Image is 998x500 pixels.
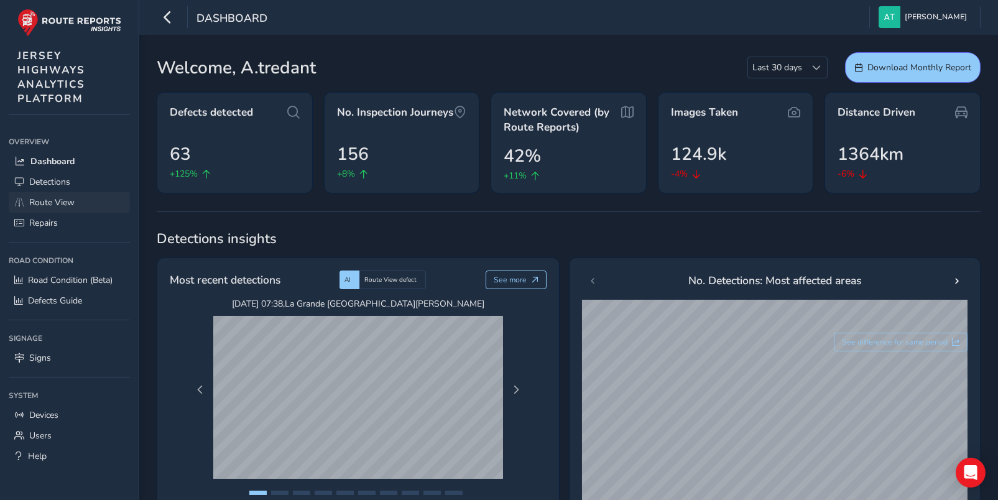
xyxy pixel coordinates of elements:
span: Images Taken [671,105,738,120]
span: See more [494,275,527,285]
button: Previous Page [192,381,209,399]
span: 156 [337,141,369,167]
div: Signage [9,329,130,348]
span: -6% [838,167,854,180]
span: Welcome, A.tredant [157,55,316,81]
span: Most recent detections [170,272,280,288]
button: Page 1 [249,491,267,495]
a: Repairs [9,213,130,233]
span: 124.9k [671,141,726,167]
span: Distance Driven [838,105,915,120]
button: Page 8 [402,491,419,495]
div: System [9,386,130,405]
button: Page 4 [315,491,332,495]
button: Page 2 [271,491,289,495]
span: [DATE] 07:38 , La Grande [GEOGRAPHIC_DATA][PERSON_NAME] [213,298,503,310]
span: Dashboard [30,155,75,167]
button: Page 10 [445,491,463,495]
div: Route View defect [359,271,426,289]
span: Dashboard [196,11,267,28]
button: [PERSON_NAME] [879,6,971,28]
span: JERSEY HIGHWAYS ANALYTICS PLATFORM [17,49,85,106]
div: AI [340,271,359,289]
span: No. Inspection Journeys [337,105,453,120]
a: Road Condition (Beta) [9,270,130,290]
span: Users [29,430,52,442]
a: Devices [9,405,130,425]
a: Help [9,446,130,466]
button: Next Page [507,381,525,399]
button: Page 3 [293,491,310,495]
span: Download Monthly Report [867,62,971,73]
a: Detections [9,172,130,192]
span: Network Covered (by Route Reports) [504,105,621,134]
span: Defects detected [170,105,253,120]
div: Open Intercom Messenger [956,458,986,488]
span: -4% [671,167,688,180]
span: 1364km [838,141,903,167]
a: Dashboard [9,151,130,172]
span: 42% [504,143,541,169]
a: Users [9,425,130,446]
div: Road Condition [9,251,130,270]
a: Defects Guide [9,290,130,311]
span: [PERSON_NAME] [905,6,967,28]
span: Help [28,450,47,462]
button: See difference for same period [834,333,968,351]
span: Detections insights [157,229,981,248]
button: See more [486,271,547,289]
img: rr logo [17,9,121,37]
span: 63 [170,141,191,167]
span: +11% [504,169,527,182]
span: +125% [170,167,198,180]
span: Road Condition (Beta) [28,274,113,286]
span: Route View [29,197,75,208]
button: Page 7 [380,491,397,495]
span: +8% [337,167,355,180]
a: Route View [9,192,130,213]
span: Detections [29,176,70,188]
span: Repairs [29,217,58,229]
button: Download Monthly Report [845,52,981,83]
img: diamond-layout [879,6,900,28]
span: Defects Guide [28,295,82,307]
span: Devices [29,409,58,421]
span: Last 30 days [748,57,806,78]
button: Page 9 [423,491,441,495]
span: Signs [29,352,51,364]
span: See difference for same period [842,337,948,347]
button: Page 5 [336,491,354,495]
span: No. Detections: Most affected areas [688,272,861,289]
span: AI [344,275,351,284]
div: Overview [9,132,130,151]
span: Route View defect [364,275,417,284]
a: Signs [9,348,130,368]
button: Page 6 [358,491,376,495]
